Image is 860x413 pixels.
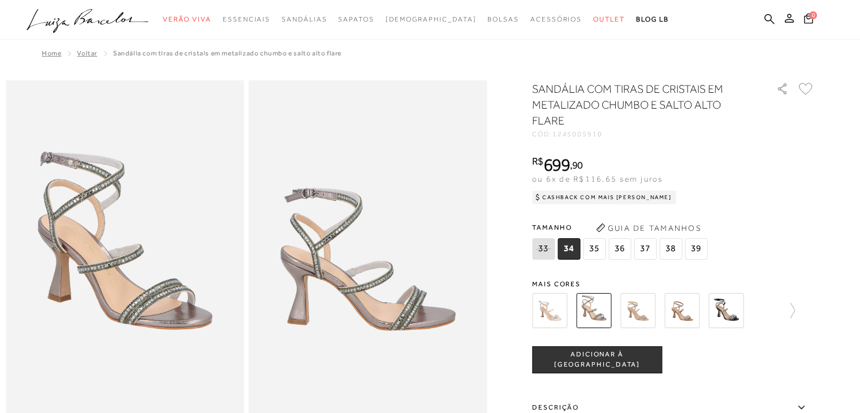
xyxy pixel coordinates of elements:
[113,49,342,57] span: SANDÁLIA COM TIRAS DE CRISTAIS EM METALIZADO CHUMBO E SALTO ALTO FLARE
[634,238,656,260] span: 37
[708,293,744,328] img: SANDÁLIA COM TIRAS DE CRISTAIS EM VERNIZ PRETO E SALTO ALTO FLARE
[533,350,662,369] span: ADICIONAR À [GEOGRAPHIC_DATA]
[386,9,477,30] a: noSubCategoriesText
[163,15,211,23] span: Verão Viva
[532,156,543,166] i: R$
[570,160,583,170] i: ,
[801,12,816,28] button: 0
[809,11,817,19] span: 0
[532,174,663,183] span: ou 6x de R$116,65 sem juros
[576,293,611,328] img: SANDÁLIA COM TIRAS DE CRISTAIS EM METALIZADO CHUMBO E SALTO ALTO FLARE
[532,81,744,128] h1: SANDÁLIA COM TIRAS DE CRISTAIS EM METALIZADO CHUMBO E SALTO ALTO FLARE
[282,15,327,23] span: Sandálias
[552,130,603,138] span: 1245005910
[282,9,327,30] a: noSubCategoriesText
[593,15,625,23] span: Outlet
[593,9,625,30] a: noSubCategoriesText
[592,219,705,237] button: Guia de Tamanhos
[532,346,662,373] button: ADICIONAR À [GEOGRAPHIC_DATA]
[583,238,606,260] span: 35
[532,238,555,260] span: 33
[487,15,519,23] span: Bolsas
[338,9,374,30] a: noSubCategoriesText
[558,238,580,260] span: 34
[163,9,211,30] a: noSubCategoriesText
[223,9,270,30] a: noSubCategoriesText
[338,15,374,23] span: Sapatos
[77,49,97,57] a: Voltar
[532,293,567,328] img: SANDÁLIA COM TIRAS DE CRISTAIS EM COURO OFF WHITE E SALTO ALTO FLARE
[608,238,631,260] span: 36
[636,15,669,23] span: BLOG LB
[532,219,710,236] span: Tamanho
[659,238,682,260] span: 38
[532,281,815,287] span: Mais cores
[620,293,655,328] img: SANDÁLIA COM TIRAS DE CRISTAIS EM METALIZADO DOURADO E SALTO ALTO FLARE
[543,154,570,175] span: 699
[664,293,699,328] img: SANDÁLIA COM TIRAS DE CRISTAIS EM VERNIZ BEGE ARGILA E SALTO ALTO FLARE
[636,9,669,30] a: BLOG LB
[42,49,61,57] a: Home
[386,15,477,23] span: [DEMOGRAPHIC_DATA]
[572,159,583,171] span: 90
[532,131,758,137] div: CÓD:
[487,9,519,30] a: noSubCategoriesText
[685,238,707,260] span: 39
[530,15,582,23] span: Acessórios
[532,191,676,204] div: Cashback com Mais [PERSON_NAME]
[530,9,582,30] a: noSubCategoriesText
[223,15,270,23] span: Essenciais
